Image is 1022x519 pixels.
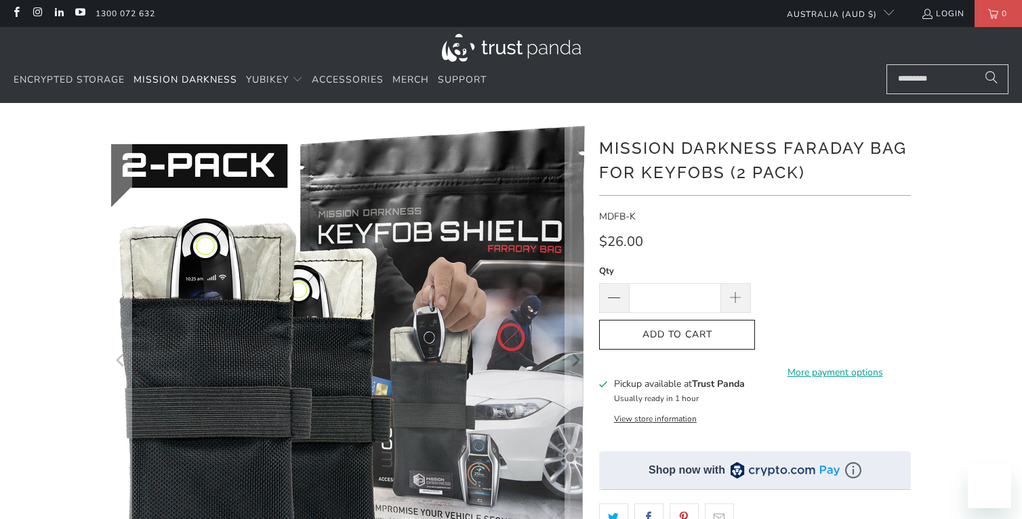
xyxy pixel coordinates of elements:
a: Login [921,6,964,21]
a: More payment options [759,365,911,380]
iframe: Button to launch messaging window [968,465,1011,508]
a: Support [438,64,487,96]
button: View store information [614,413,697,424]
a: Trust Panda Australia on Facebook [10,8,22,19]
span: $26.00 [599,232,643,251]
a: Merch [392,64,429,96]
a: Accessories [312,64,384,96]
a: 1300 072 632 [96,6,155,21]
span: Add to Cart [613,329,741,341]
a: Encrypted Storage [14,64,125,96]
span: Encrypted Storage [14,73,125,86]
a: Mission Darkness [134,64,237,96]
span: Accessories [312,73,384,86]
a: Trust Panda Australia on LinkedIn [53,8,64,19]
span: YubiKey [246,73,289,86]
label: Qty [599,264,751,278]
button: Add to Cart [599,320,755,350]
h3: Pickup available at [614,377,745,391]
b: Trust Panda [692,377,745,390]
img: Trust Panda Australia [442,34,581,62]
summary: YubiKey [246,64,303,96]
span: Merch [392,73,429,86]
button: Search [975,64,1008,94]
span: Support [438,73,487,86]
small: Usually ready in 1 hour [614,393,699,404]
span: MDFB-K [599,210,636,223]
input: Search... [886,64,1008,94]
a: Trust Panda Australia on YouTube [74,8,85,19]
div: Shop now with [649,463,725,478]
a: Trust Panda Australia on Instagram [31,8,43,19]
nav: Translation missing: en.navigation.header.main_nav [14,64,487,96]
span: Mission Darkness [134,73,237,86]
h1: Mission Darkness Faraday Bag for Keyfobs (2 pack) [599,133,911,185]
